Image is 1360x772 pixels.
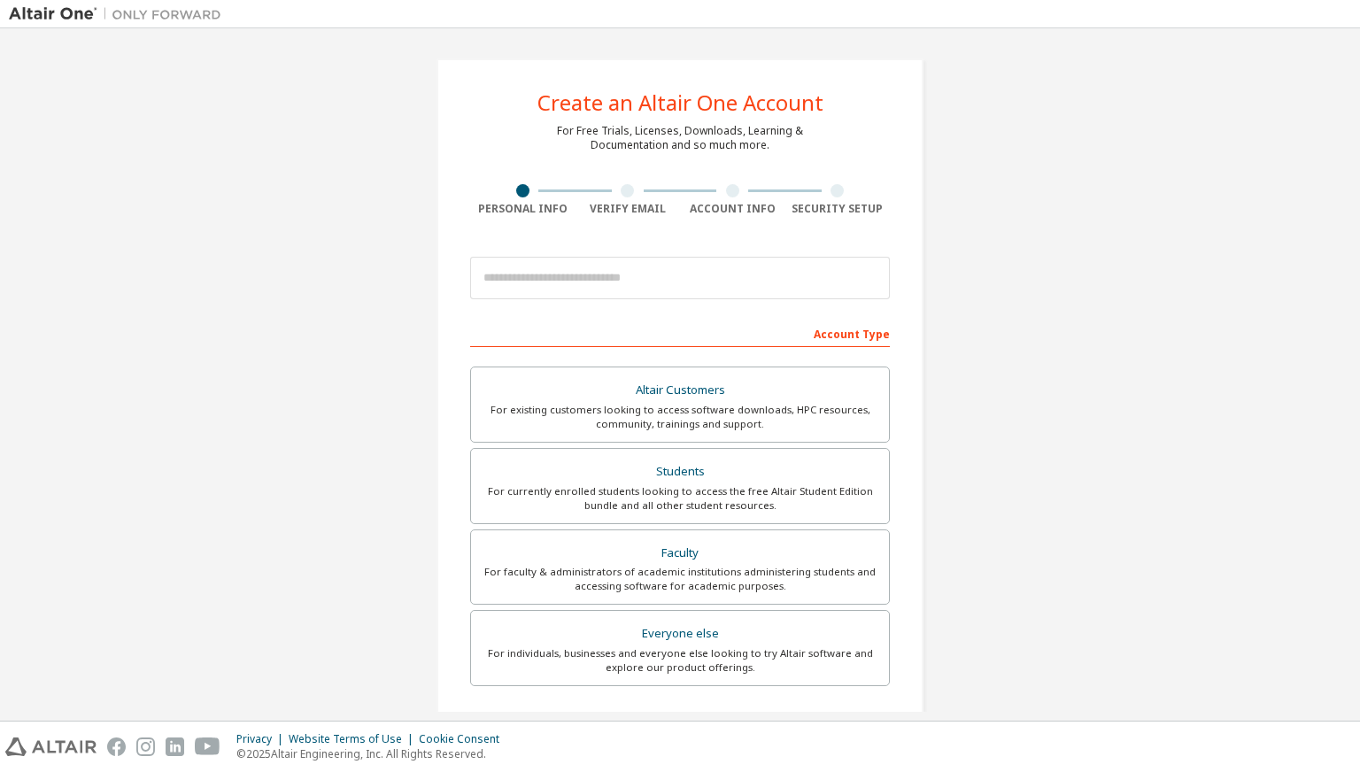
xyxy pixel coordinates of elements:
img: altair_logo.svg [5,737,97,756]
div: Website Terms of Use [289,732,419,746]
div: Create an Altair One Account [537,92,823,113]
div: Everyone else [482,621,878,646]
img: instagram.svg [136,737,155,756]
div: Account Info [680,202,785,216]
div: For Free Trials, Licenses, Downloads, Learning & Documentation and so much more. [557,124,803,152]
img: linkedin.svg [166,737,184,756]
div: Verify Email [576,202,681,216]
div: For faculty & administrators of academic institutions administering students and accessing softwa... [482,565,878,593]
div: Students [482,459,878,484]
div: For existing customers looking to access software downloads, HPC resources, community, trainings ... [482,403,878,431]
div: Personal Info [470,202,576,216]
div: Faculty [482,541,878,566]
img: facebook.svg [107,737,126,756]
div: Privacy [236,732,289,746]
div: Account Type [470,319,890,347]
img: youtube.svg [195,737,220,756]
div: For currently enrolled students looking to access the free Altair Student Edition bundle and all ... [482,484,878,513]
div: For individuals, businesses and everyone else looking to try Altair software and explore our prod... [482,646,878,675]
div: Altair Customers [482,378,878,403]
p: © 2025 Altair Engineering, Inc. All Rights Reserved. [236,746,510,761]
img: Altair One [9,5,230,23]
div: Security Setup [785,202,891,216]
div: Cookie Consent [419,732,510,746]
